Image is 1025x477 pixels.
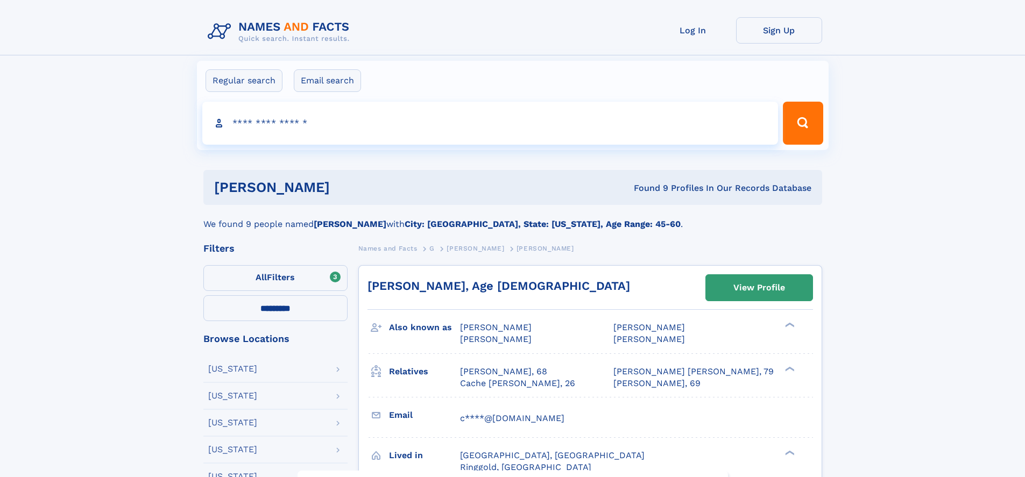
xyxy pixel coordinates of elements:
[202,102,779,145] input: search input
[650,17,736,44] a: Log In
[613,378,701,389] a: [PERSON_NAME], 69
[208,365,257,373] div: [US_STATE]
[208,391,257,400] div: [US_STATE]
[613,334,685,344] span: [PERSON_NAME]
[460,462,591,472] span: Ringgold, [GEOGRAPHIC_DATA]
[208,445,257,454] div: [US_STATE]
[208,418,257,427] div: [US_STATE]
[733,275,785,300] div: View Profile
[517,245,574,252] span: [PERSON_NAME]
[460,378,575,389] a: Cache [PERSON_NAME], 26
[460,322,532,332] span: [PERSON_NAME]
[429,241,435,255] a: G
[613,366,774,378] a: [PERSON_NAME] [PERSON_NAME], 79
[429,245,435,252] span: G
[367,279,630,293] a: [PERSON_NAME], Age [DEMOGRAPHIC_DATA]
[203,244,348,253] div: Filters
[256,272,267,282] span: All
[203,205,822,231] div: We found 9 people named with .
[203,334,348,344] div: Browse Locations
[782,322,795,329] div: ❯
[314,219,386,229] b: [PERSON_NAME]
[783,102,823,145] button: Search Button
[482,182,811,194] div: Found 9 Profiles In Our Records Database
[214,181,482,194] h1: [PERSON_NAME]
[447,241,504,255] a: [PERSON_NAME]
[706,275,812,301] a: View Profile
[460,450,645,460] span: [GEOGRAPHIC_DATA], [GEOGRAPHIC_DATA]
[736,17,822,44] a: Sign Up
[405,219,681,229] b: City: [GEOGRAPHIC_DATA], State: [US_STATE], Age Range: 45-60
[613,322,685,332] span: [PERSON_NAME]
[447,245,504,252] span: [PERSON_NAME]
[203,265,348,291] label: Filters
[782,449,795,456] div: ❯
[389,446,460,465] h3: Lived in
[389,406,460,424] h3: Email
[389,318,460,337] h3: Also known as
[389,362,460,381] h3: Relatives
[460,366,547,378] a: [PERSON_NAME], 68
[358,241,418,255] a: Names and Facts
[206,69,282,92] label: Regular search
[294,69,361,92] label: Email search
[782,365,795,372] div: ❯
[203,17,358,46] img: Logo Names and Facts
[460,334,532,344] span: [PERSON_NAME]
